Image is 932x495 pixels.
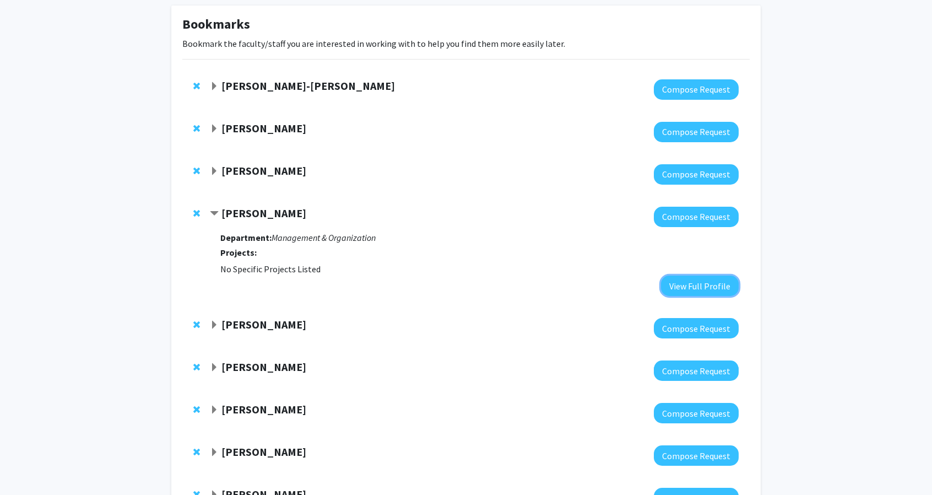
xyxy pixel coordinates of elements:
[193,124,200,133] span: Remove Goker Aydin from bookmarks
[654,207,739,227] button: Compose Request to Walaa Garoot
[654,122,739,142] button: Compose Request to Goker Aydin
[182,37,750,50] p: Bookmark the faculty/staff you are interested in working with to help you find them more easily l...
[654,445,739,466] button: Compose Request to Sonjala Williams
[193,320,200,329] span: Remove Ahmad Ajakh from bookmarks
[654,403,739,423] button: Compose Request to Haiyang Yang
[210,406,219,415] span: Expand Haiyang Yang Bookmark
[654,79,739,100] button: Compose Request to Jim Kyung-Soo Liew
[210,167,219,176] span: Expand Rob Mislavsky Bookmark
[221,402,306,416] strong: [PERSON_NAME]
[210,448,219,457] span: Expand Sonjala Williams Bookmark
[193,448,200,456] span: Remove Sonjala Williams from bookmarks
[220,263,321,275] span: No Specific Projects Listed
[210,209,219,218] span: Contract Walaa Garoot Bookmark
[221,206,306,220] strong: [PERSON_NAME]
[220,232,272,243] strong: Department:
[272,232,376,243] i: Management & Organization
[210,82,219,91] span: Expand Jim Kyung-Soo Liew Bookmark
[220,247,257,258] strong: Projects:
[193,405,200,414] span: Remove Haiyang Yang from bookmarks
[654,361,739,381] button: Compose Request to Yinan Su
[221,445,306,459] strong: [PERSON_NAME]
[193,82,200,90] span: Remove Jim Kyung-Soo Liew from bookmarks
[193,166,200,175] span: Remove Rob Mislavsky from bookmarks
[210,363,219,372] span: Expand Yinan Su Bookmark
[210,321,219,330] span: Expand Ahmad Ajakh Bookmark
[8,445,47,487] iframe: Chat
[654,318,739,338] button: Compose Request to Ahmad Ajakh
[221,121,306,135] strong: [PERSON_NAME]
[193,209,200,218] span: Remove Walaa Garoot from bookmarks
[182,17,750,33] h1: Bookmarks
[221,79,395,93] strong: [PERSON_NAME]-[PERSON_NAME]
[221,318,306,331] strong: [PERSON_NAME]
[661,276,739,296] button: View Full Profile
[654,164,739,185] button: Compose Request to Rob Mislavsky
[193,363,200,372] span: Remove Yinan Su from bookmarks
[221,164,306,177] strong: [PERSON_NAME]
[221,360,306,374] strong: [PERSON_NAME]
[210,125,219,133] span: Expand Goker Aydin Bookmark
